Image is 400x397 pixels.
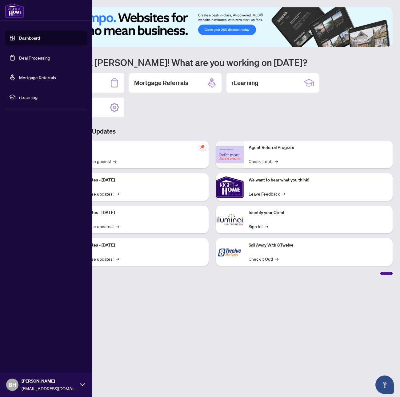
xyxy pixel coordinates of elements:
h3: Brokerage & Industry Updates [32,127,393,136]
a: Deal Processing [19,55,50,60]
img: Identify your Client [216,206,244,233]
a: Dashboard [19,35,40,41]
span: rLearning [19,94,83,100]
p: Platform Updates - [DATE] [65,177,204,184]
span: → [265,223,268,230]
span: → [116,223,119,230]
p: Platform Updates - [DATE] [65,242,204,249]
span: → [116,255,119,262]
img: We want to hear what you think! [216,173,244,201]
button: 5 [379,41,382,43]
button: 4 [374,41,377,43]
a: Leave Feedback→ [249,190,285,197]
button: 1 [352,41,362,43]
span: [EMAIL_ADDRESS][DOMAIN_NAME] [22,385,77,392]
a: Sign In!→ [249,223,268,230]
a: Mortgage Referrals [19,75,56,80]
button: 3 [369,41,372,43]
span: → [275,255,278,262]
button: 6 [384,41,386,43]
span: [PERSON_NAME] [22,378,77,384]
img: logo [5,3,24,18]
img: Sail Away With 8Twelve [216,238,244,266]
span: → [282,190,285,197]
p: We want to hear what you think! [249,177,388,184]
p: Agent Referral Program [249,144,388,151]
h2: rLearning [231,79,258,87]
img: Slide 0 [32,7,393,47]
img: Agent Referral Program [216,146,244,163]
span: pushpin [199,143,206,150]
a: Check it Out!→ [249,255,278,262]
span: → [116,190,119,197]
h1: Welcome back [PERSON_NAME]! What are you working on [DATE]? [32,56,393,68]
p: Self-Help [65,144,204,151]
p: Identify your Client [249,209,388,216]
button: Open asap [375,376,394,394]
span: → [275,158,278,165]
h2: Mortgage Referrals [134,79,188,87]
button: 2 [364,41,367,43]
p: Platform Updates - [DATE] [65,209,204,216]
span: BH [9,380,16,389]
span: → [113,158,116,165]
a: Check it out!→ [249,158,278,165]
p: Sail Away With 8Twelve [249,242,388,249]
